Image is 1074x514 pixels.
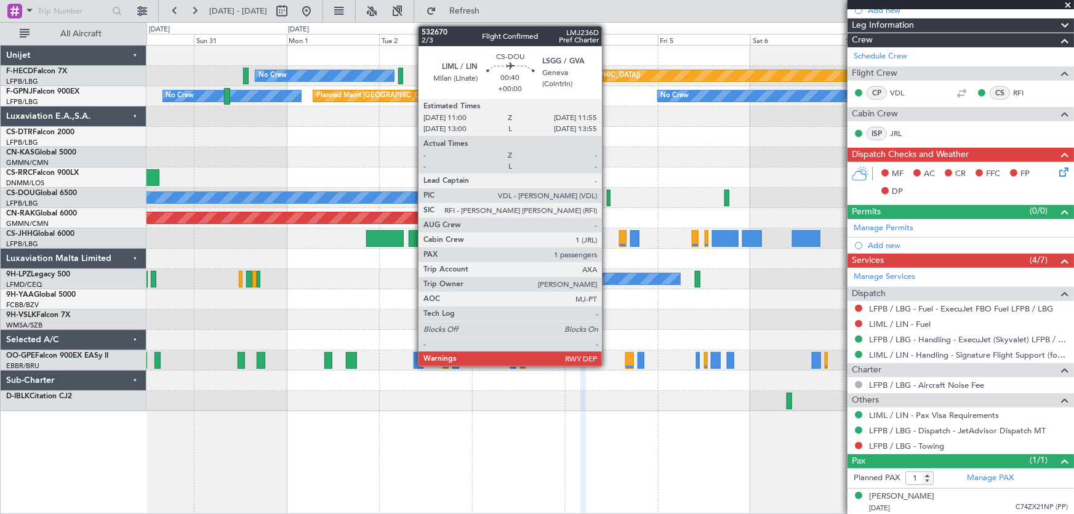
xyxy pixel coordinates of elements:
div: Planned Maint [GEOGRAPHIC_DATA] ([GEOGRAPHIC_DATA]) [429,229,623,247]
a: 9H-VSLKFalcon 7X [6,311,70,319]
a: LIML / LIN - Fuel [869,319,931,329]
span: MF [892,168,904,180]
div: Mon 1 [287,34,380,45]
span: Permits [852,205,881,219]
a: WMSA/SZB [6,321,42,330]
a: LFPB / LBG - Handling - ExecuJet (Skyvalet) LFPB / LBG [869,334,1068,345]
span: 9H-VSLK [6,311,36,319]
a: 9H-YAAGlobal 5000 [6,291,76,299]
div: [DATE] [149,25,170,35]
a: OO-GPEFalcon 900EX EASy II [6,352,108,359]
div: ISP [867,127,887,140]
a: CS-JHHGlobal 6000 [6,230,74,238]
span: Dispatch Checks and Weather [852,148,969,162]
div: Planned Maint [GEOGRAPHIC_DATA] ([GEOGRAPHIC_DATA]) [499,188,692,207]
span: Flight Crew [852,66,897,81]
a: JRL [890,128,918,139]
a: RFI [1013,87,1041,98]
span: C74ZX21NP (PP) [1016,502,1068,513]
div: Add new [868,5,1068,15]
a: LFMD/CEQ [6,280,42,289]
a: CN-KASGlobal 5000 [6,149,76,156]
a: CS-RRCFalcon 900LX [6,169,79,177]
span: CN-RAK [6,210,35,217]
span: (0/0) [1030,204,1048,217]
a: LFPB / LBG - Aircraft Noise Fee [869,380,984,390]
a: CS-DTRFalcon 2000 [6,129,74,136]
span: Leg Information [852,18,914,33]
a: Manage Services [854,271,915,283]
div: No Crew [258,66,287,85]
div: Sun 31 [194,34,287,45]
div: Sun 7 [843,34,936,45]
div: CP [867,86,887,100]
a: LFPB / LBG - Towing [869,441,944,451]
span: AC [924,168,935,180]
span: Dispatch [852,287,886,301]
div: Fri 5 [658,34,751,45]
a: Manage Permits [854,222,913,235]
span: CS-DTR [6,129,33,136]
a: EBBR/BRU [6,361,39,371]
div: No Crew [166,87,194,105]
div: Planned Maint [GEOGRAPHIC_DATA] ([GEOGRAPHIC_DATA]) [316,87,510,105]
input: Trip Number [38,2,108,20]
span: CN-KAS [6,149,34,156]
a: LFPB / LBG - Dispatch - JetAdvisor Dispatch MT [869,425,1046,436]
button: All Aircraft [14,24,134,44]
div: Tue 2 [379,34,472,45]
a: FCBB/BZV [6,300,39,310]
span: Charter [852,363,881,377]
span: Refresh [439,7,491,15]
a: LFPB/LBG [6,97,38,106]
div: CS [990,86,1010,100]
div: Sat 30 [101,34,194,45]
a: LFPB/LBG [6,138,38,147]
a: LFPB/LBG [6,239,38,249]
span: DP [892,186,903,198]
span: CS-RRC [6,169,33,177]
span: All Aircraft [32,30,130,38]
span: FFC [986,168,1000,180]
a: D-IBLKCitation CJ2 [6,393,72,400]
span: CS-DOU [6,190,35,197]
span: [DATE] [869,504,890,513]
a: F-GPNJFalcon 900EX [6,88,79,95]
a: LFPB/LBG [6,77,38,86]
div: No Crew [545,270,573,288]
a: CN-RAKGlobal 6000 [6,210,77,217]
div: Planned Maint [GEOGRAPHIC_DATA] ([GEOGRAPHIC_DATA]) [446,66,640,85]
span: [DATE] - [DATE] [209,6,267,17]
span: OO-GPE [6,352,35,359]
a: F-HECDFalcon 7X [6,68,67,75]
a: LIML / LIN - Handling - Signature Flight Support (formely Prime Avn) LIML / LIN [869,350,1068,360]
span: FP [1020,168,1030,180]
span: CS-JHH [6,230,33,238]
a: 9H-LPZLegacy 500 [6,271,70,278]
span: (4/7) [1030,254,1048,267]
a: LFPB/LBG [6,199,38,208]
div: Thu 4 [565,34,658,45]
span: Pax [852,454,865,468]
div: No Crew [661,87,689,105]
div: Sat 6 [750,34,843,45]
button: Refresh [420,1,494,21]
span: (1/1) [1030,454,1048,467]
span: Cabin Crew [852,107,898,121]
a: VDL [890,87,918,98]
span: 9H-YAA [6,291,34,299]
span: 9H-LPZ [6,271,31,278]
div: [PERSON_NAME] [869,491,934,503]
a: Schedule Crew [854,50,907,63]
div: [DATE] [289,25,310,35]
label: Planned PAX [854,472,900,484]
span: F-HECD [6,68,33,75]
span: Others [852,393,879,408]
a: GMMN/CMN [6,219,49,228]
span: F-GPNJ [6,88,33,95]
span: Crew [852,33,873,47]
div: Add new [868,240,1068,251]
a: GMMN/CMN [6,158,49,167]
span: D-IBLK [6,393,30,400]
a: CS-DOUGlobal 6500 [6,190,77,197]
